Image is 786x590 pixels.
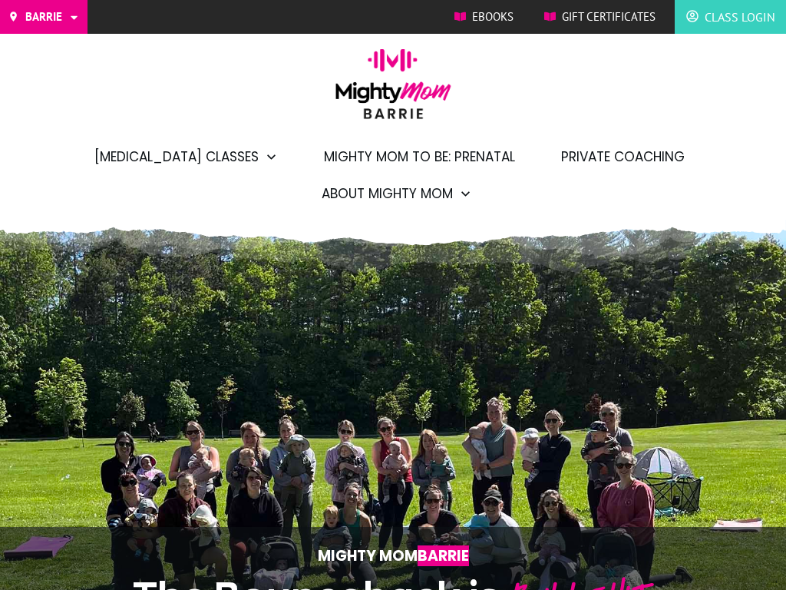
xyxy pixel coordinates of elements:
[47,543,739,568] p: Mighty Mom
[454,5,514,28] a: Ebooks
[8,5,80,28] a: Barrie
[705,5,774,29] span: Class Login
[25,5,62,28] span: Barrie
[94,144,278,170] a: [MEDICAL_DATA] Classes
[561,144,685,170] a: Private Coaching
[94,144,259,170] span: [MEDICAL_DATA] Classes
[328,48,459,130] img: mightymom-logo-barrie
[686,5,774,29] a: Class Login
[322,181,472,207] a: About Mighty Mom
[324,144,515,170] a: Mighty Mom to Be: Prenatal
[418,545,469,566] span: Barrie
[472,5,514,28] span: Ebooks
[322,181,453,207] span: About Mighty Mom
[544,5,656,28] a: Gift Certificates
[562,5,656,28] span: Gift Certificates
